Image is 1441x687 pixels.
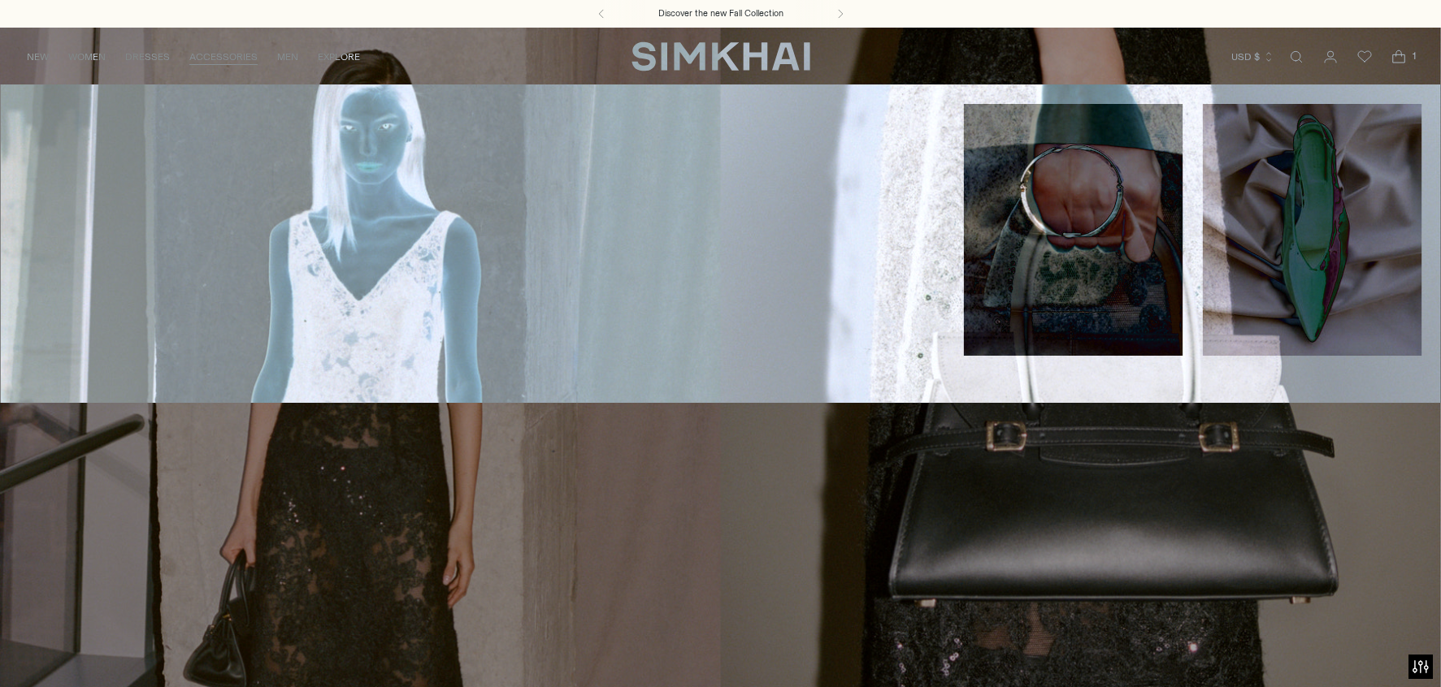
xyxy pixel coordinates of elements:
a: EXPLORE [318,39,360,75]
a: Go to the account page [1314,41,1347,73]
a: Open search modal [1280,41,1313,73]
a: WOMEN [68,39,106,75]
a: Discover the new Fall Collection [658,7,783,20]
a: DRESSES [125,39,170,75]
a: NEW [27,39,49,75]
a: ACCESSORIES [189,39,258,75]
button: USD $ [1231,39,1274,75]
a: Wishlist [1348,41,1381,73]
a: Open cart modal [1382,41,1415,73]
span: 1 [1407,49,1421,63]
a: SIMKHAI [632,41,810,72]
a: MEN [277,39,298,75]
